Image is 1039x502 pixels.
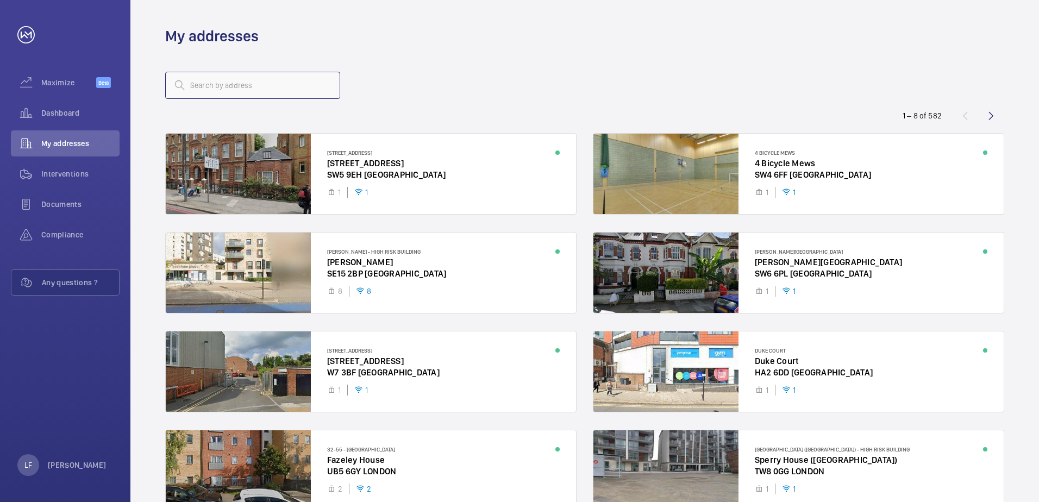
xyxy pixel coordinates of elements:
span: Any questions ? [42,277,119,288]
span: Documents [41,199,120,210]
div: 1 – 8 of 582 [903,110,942,121]
p: LF [24,460,32,470]
span: Dashboard [41,108,120,118]
span: My addresses [41,138,120,149]
span: Maximize [41,77,96,88]
input: Search by address [165,72,340,99]
span: Interventions [41,168,120,179]
p: [PERSON_NAME] [48,460,107,470]
h1: My addresses [165,26,259,46]
span: Beta [96,77,111,88]
span: Compliance [41,229,120,240]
